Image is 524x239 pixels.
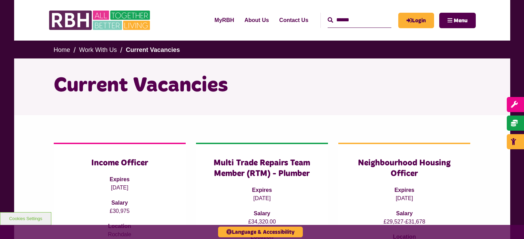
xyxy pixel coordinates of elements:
iframe: Netcall Web Assistant for live chat [493,208,524,239]
p: [DATE] [352,194,456,203]
strong: Salary [396,210,413,216]
p: £34,320.00 [210,218,314,226]
strong: Salary [111,200,128,206]
p: £30,975 [68,207,172,215]
h3: Neighbourhood Housing Officer [352,158,456,179]
a: Home [54,46,70,53]
p: [DATE] [210,194,314,203]
strong: Location [108,223,131,229]
h1: Current Vacancies [54,72,471,99]
button: Navigation [439,13,476,28]
p: [DATE] [68,184,172,192]
button: Language & Accessibility [218,227,303,237]
a: MyRBH [209,11,239,30]
a: About Us [239,11,274,30]
strong: Expires [394,187,414,193]
a: Work With Us [79,46,117,53]
span: Menu [454,18,468,23]
strong: Salary [254,210,270,216]
h3: Multi Trade Repairs Team Member (RTM) - Plumber [210,158,314,179]
a: Contact Us [274,11,314,30]
strong: Expires [252,187,272,193]
strong: Expires [110,176,130,182]
img: RBH [49,7,152,34]
p: £29,527-£31,678 [352,218,456,226]
a: MyRBH [398,13,434,28]
a: Current Vacancies [126,46,180,53]
h3: Income Officer [68,158,172,169]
